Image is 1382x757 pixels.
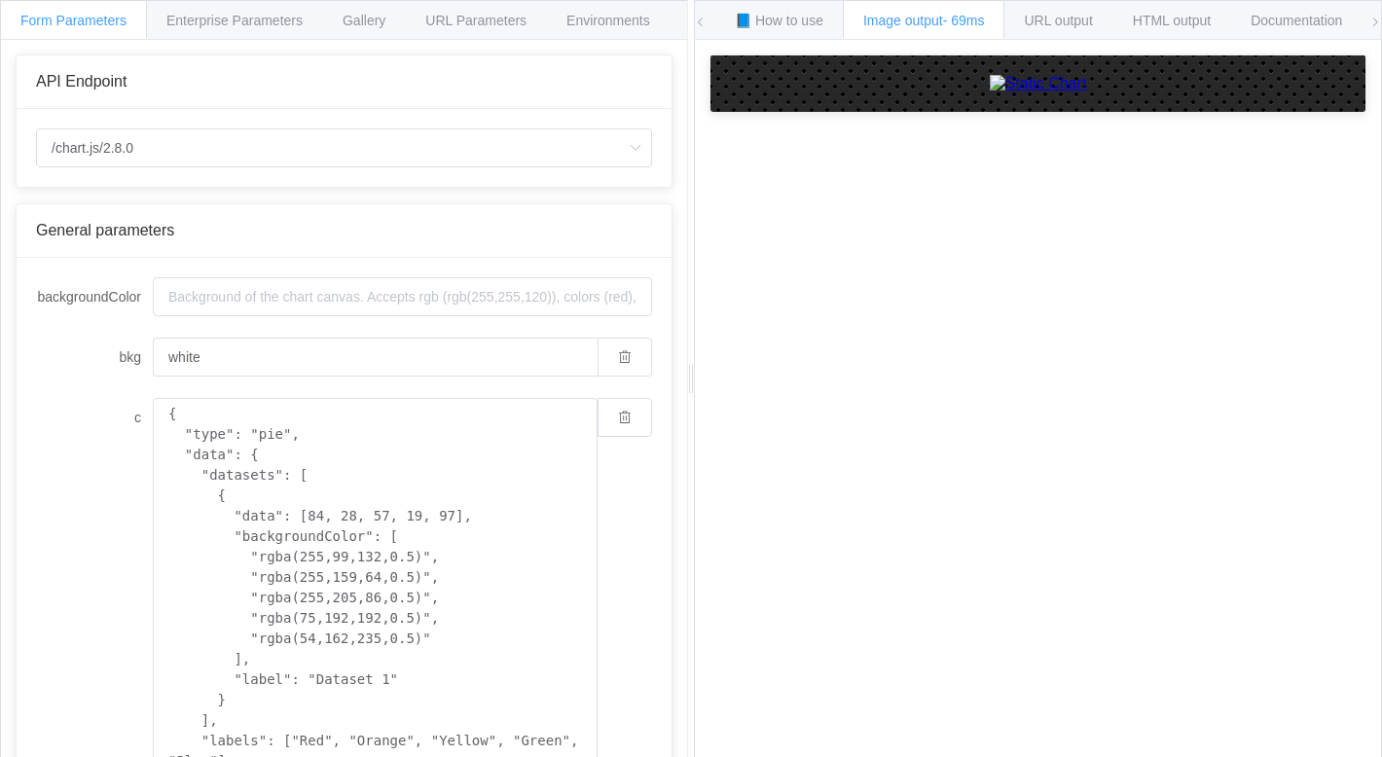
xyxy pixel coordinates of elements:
span: HTML output [1133,13,1211,28]
input: Select [36,128,652,167]
span: Gallery [343,13,385,28]
span: Form Parameters [20,13,127,28]
span: API Endpoint [36,73,127,90]
label: backgroundColor [36,277,153,316]
span: URL output [1024,13,1092,28]
span: - 69ms [943,13,985,28]
img: Static Chart [990,75,1087,92]
span: General parameters [36,222,174,238]
label: c [36,398,153,437]
a: Static Chart [730,75,1346,92]
input: Background of the chart canvas. Accepts rgb (rgb(255,255,120)), colors (red), and url-encoded hex... [153,338,598,377]
span: Documentation [1251,13,1342,28]
span: URL Parameters [425,13,527,28]
span: Image output [863,13,985,28]
span: 📘 How to use [735,13,823,28]
input: Background of the chart canvas. Accepts rgb (rgb(255,255,120)), colors (red), and url-encoded hex... [153,277,652,316]
span: Environments [566,13,650,28]
span: Enterprise Parameters [166,13,303,28]
label: bkg [36,338,153,377]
